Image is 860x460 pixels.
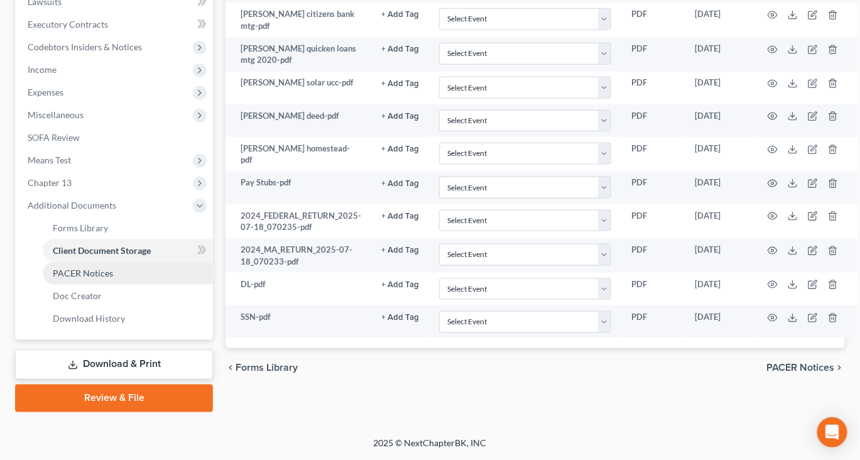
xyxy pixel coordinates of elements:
a: + Add Tag [381,43,419,55]
div: 2025 © NextChapterBK, INC [72,437,788,460]
a: + Add Tag [381,8,419,20]
a: SOFA Review [18,126,213,149]
button: PACER Notices chevron_right [767,363,845,373]
td: [DATE] [685,137,753,172]
span: Executory Contracts [28,19,108,30]
a: + Add Tag [381,210,419,222]
span: Means Test [28,155,71,165]
td: PDF [621,104,685,137]
button: + Add Tag [381,11,419,19]
span: Client Document Storage [53,245,151,256]
td: PDF [621,137,685,172]
span: PACER Notices [53,268,113,278]
a: + Add Tag [381,244,419,256]
td: [DATE] [685,104,753,137]
button: + Add Tag [381,112,419,121]
button: + Add Tag [381,314,419,322]
span: Additional Documents [28,200,116,211]
td: [DATE] [685,305,753,338]
button: + Add Tag [381,246,419,255]
td: 2024_MA_RETURN_2025-07-18_070233-pdf [226,238,371,273]
span: Doc Creator [53,290,102,301]
a: PACER Notices [43,262,213,285]
span: Miscellaneous [28,109,84,120]
td: PDF [621,238,685,273]
button: + Add Tag [381,145,419,153]
button: chevron_left Forms Library [226,363,298,373]
td: [DATE] [685,204,753,239]
td: [PERSON_NAME] citizens bank mtg-pdf [226,3,371,38]
span: Codebtors Insiders & Notices [28,41,142,52]
span: PACER Notices [767,363,835,373]
td: [DATE] [685,273,753,305]
td: [DATE] [685,238,753,273]
td: [DATE] [685,72,753,104]
td: [PERSON_NAME] quicken loans mtg 2020-pdf [226,37,371,72]
td: [DATE] [685,3,753,38]
button: + Add Tag [381,212,419,221]
span: Download History [53,313,125,324]
td: [DATE] [685,37,753,72]
i: chevron_left [226,363,236,373]
span: SOFA Review [28,132,80,143]
button: + Add Tag [381,80,419,88]
td: PDF [621,172,685,204]
a: Download History [43,307,213,330]
a: + Add Tag [381,177,419,189]
td: PDF [621,204,685,239]
a: Executory Contracts [18,13,213,36]
a: Doc Creator [43,285,213,307]
button: + Add Tag [381,45,419,53]
td: Pay Stubs-pdf [226,172,371,204]
i: chevron_right [835,363,845,373]
td: [PERSON_NAME] deed-pdf [226,104,371,137]
span: Expenses [28,87,63,97]
button: + Add Tag [381,281,419,289]
a: Download & Print [15,350,213,380]
td: [PERSON_NAME] homestead-pdf [226,137,371,172]
span: Income [28,64,57,75]
td: 2024_FEDERAL_RETURN_2025-07-18_070235-pdf [226,204,371,239]
span: Forms Library [53,222,108,233]
a: Forms Library [43,217,213,239]
a: + Add Tag [381,278,419,290]
a: + Add Tag [381,311,419,323]
span: Chapter 13 [28,177,72,188]
td: PDF [621,37,685,72]
a: Review & File [15,385,213,412]
td: SSN-pdf [226,305,371,338]
a: Client Document Storage [43,239,213,262]
a: + Add Tag [381,110,419,122]
a: + Add Tag [381,77,419,89]
td: PDF [621,305,685,338]
td: [PERSON_NAME] solar ucc-pdf [226,72,371,104]
a: + Add Tag [381,143,419,155]
button: + Add Tag [381,180,419,188]
td: PDF [621,273,685,305]
td: DL-pdf [226,273,371,305]
span: Forms Library [236,363,298,373]
div: Open Intercom Messenger [817,417,847,447]
td: PDF [621,3,685,38]
td: PDF [621,72,685,104]
td: [DATE] [685,172,753,204]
